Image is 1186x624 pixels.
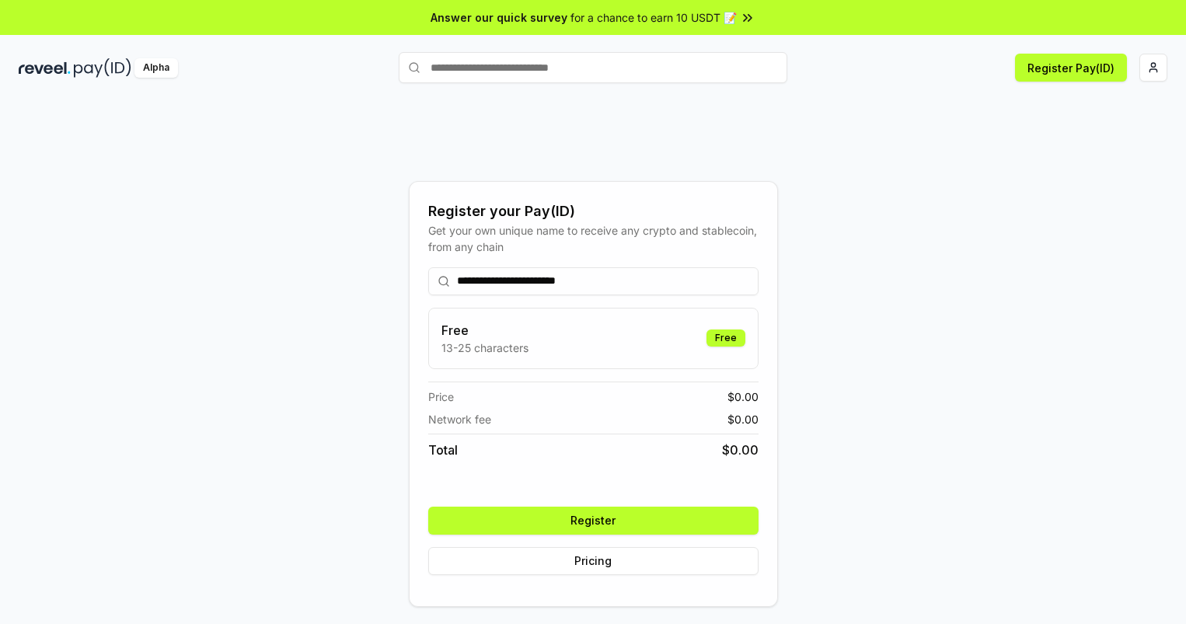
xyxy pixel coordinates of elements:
[19,58,71,78] img: reveel_dark
[428,389,454,405] span: Price
[441,340,528,356] p: 13-25 characters
[722,441,759,459] span: $ 0.00
[570,9,737,26] span: for a chance to earn 10 USDT 📝
[74,58,131,78] img: pay_id
[706,329,745,347] div: Free
[727,411,759,427] span: $ 0.00
[428,200,759,222] div: Register your Pay(ID)
[431,9,567,26] span: Answer our quick survey
[134,58,178,78] div: Alpha
[441,321,528,340] h3: Free
[428,411,491,427] span: Network fee
[727,389,759,405] span: $ 0.00
[428,222,759,255] div: Get your own unique name to receive any crypto and stablecoin, from any chain
[428,547,759,575] button: Pricing
[428,507,759,535] button: Register
[428,441,458,459] span: Total
[1015,54,1127,82] button: Register Pay(ID)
